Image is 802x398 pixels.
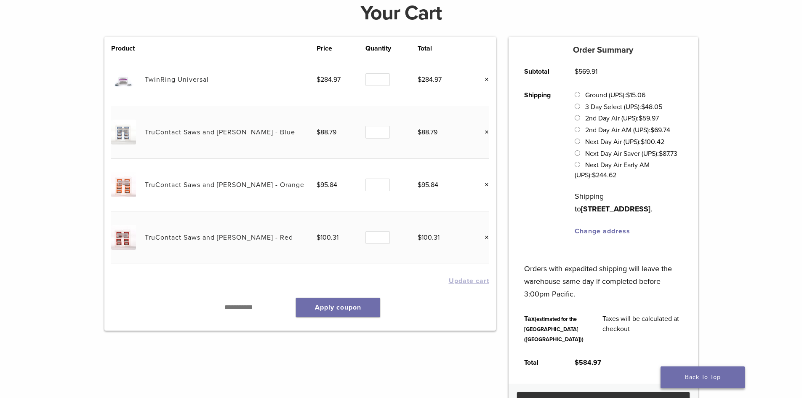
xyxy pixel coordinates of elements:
bdi: 88.79 [418,128,437,136]
span: $ [418,181,421,189]
span: $ [650,126,654,134]
h1: Your Cart [98,3,704,23]
img: TruContact Saws and Sanders - Orange [111,172,136,197]
span: $ [626,91,630,99]
small: (estimated for the [GEOGRAPHIC_DATA] ([GEOGRAPHIC_DATA])) [524,316,584,343]
label: 2nd Day Air AM (UPS): [585,126,670,134]
bdi: 100.31 [418,233,440,242]
bdi: 95.84 [418,181,438,189]
label: 2nd Day Air (UPS): [585,114,659,123]
bdi: 100.42 [641,138,664,146]
button: Update cart [449,278,489,284]
strong: [STREET_ADDRESS] [581,204,650,214]
span: $ [659,150,663,158]
span: $ [575,67,578,76]
th: Quantity [365,43,418,53]
a: TruContact Saws and [PERSON_NAME] - Blue [145,128,295,136]
label: Next Day Air Early AM (UPS): [575,161,649,179]
span: $ [418,233,421,242]
th: Tax [515,307,593,351]
span: $ [641,138,645,146]
bdi: 244.62 [592,171,616,179]
th: Product [111,43,145,53]
a: TruContact Saws and [PERSON_NAME] - Red [145,233,293,242]
th: Total [515,351,565,374]
a: Back To Top [661,366,745,388]
img: TruContact Saws and Sanders - Blue [111,120,136,144]
bdi: 69.74 [650,126,670,134]
bdi: 15.06 [626,91,645,99]
span: $ [317,128,320,136]
bdi: 95.84 [317,181,337,189]
bdi: 284.97 [317,75,341,84]
label: Ground (UPS): [585,91,645,99]
a: TruContact Saws and [PERSON_NAME] - Orange [145,181,304,189]
span: $ [641,103,645,111]
span: $ [418,75,421,84]
th: Shipping [515,83,565,243]
p: Shipping to . [575,190,682,215]
span: $ [317,181,320,189]
bdi: 284.97 [418,75,442,84]
a: Remove this item [478,127,489,138]
bdi: 48.05 [641,103,662,111]
th: Price [317,43,365,53]
h5: Order Summary [509,45,698,55]
bdi: 87.73 [659,150,677,158]
span: $ [317,75,320,84]
bdi: 100.31 [317,233,338,242]
a: Remove this item [478,179,489,190]
a: Remove this item [478,232,489,243]
bdi: 584.97 [575,358,601,367]
span: $ [418,128,421,136]
p: Orders with expedited shipping will leave the warehouse same day if completed before 3:00pm Pacific. [524,250,682,300]
bdi: 569.91 [575,67,597,76]
label: 3 Day Select (UPS): [585,103,662,111]
label: Next Day Air (UPS): [585,138,664,146]
button: Apply coupon [296,298,380,317]
span: $ [575,358,579,367]
span: $ [639,114,642,123]
td: Taxes will be calculated at checkout [593,307,692,351]
img: TruContact Saws and Sanders - Red [111,225,136,250]
bdi: 59.97 [639,114,659,123]
img: TwinRing Universal [111,67,136,92]
a: TwinRing Universal [145,75,209,84]
bdi: 88.79 [317,128,336,136]
a: Change address [575,227,630,235]
label: Next Day Air Saver (UPS): [585,150,677,158]
span: $ [317,233,320,242]
th: Total [418,43,466,53]
span: $ [592,171,596,179]
a: Remove this item [478,74,489,85]
th: Subtotal [515,60,565,83]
